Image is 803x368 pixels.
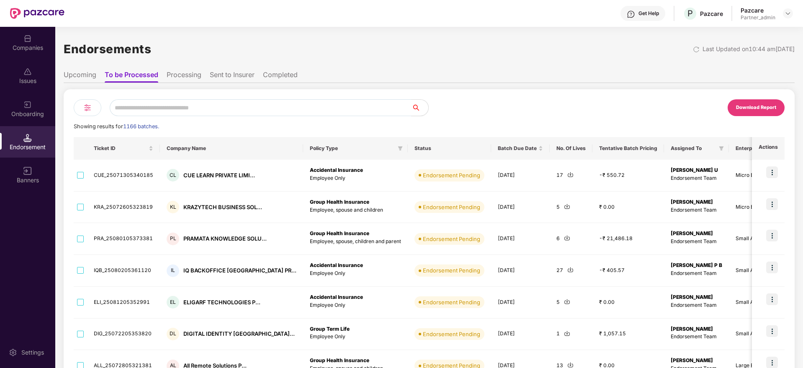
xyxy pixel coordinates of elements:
div: 6 [556,235,586,243]
th: Batch Due Date [491,137,550,160]
div: Endorsement Pending [423,330,480,338]
div: Pazcare [700,10,723,18]
div: CUE LEARN PRIVATE LIMI... [183,171,255,179]
td: CUE_25071305340185 [87,160,160,192]
li: Upcoming [64,70,96,83]
div: IL [167,264,179,277]
th: Actions [752,137,785,160]
b: [PERSON_NAME] [671,357,713,363]
b: Accidental Insurance [310,262,363,268]
div: 5 [556,298,586,306]
div: 1 [556,330,586,338]
span: filter [398,146,403,151]
b: Group Health Insurance [310,230,369,236]
th: Company Name [160,137,303,160]
span: filter [396,143,404,153]
p: Employee Only [310,174,401,182]
img: icon [766,166,778,178]
b: Group Health Insurance [310,357,369,363]
img: svg+xml;base64,PHN2ZyBpZD0iRHJvcGRvd24tMzJ4MzIiIHhtbG5zPSJodHRwOi8vd3d3LnczLm9yZy8yMDAwL3N2ZyIgd2... [785,10,791,17]
li: Processing [167,70,201,83]
span: Batch Due Date [498,145,537,152]
td: [DATE] [491,287,550,319]
p: Employee Only [310,270,401,277]
td: [DATE] [491,255,550,287]
img: svg+xml;base64,PHN2ZyBpZD0iRG93bmxvYWQtMjR4MjQiIHhtbG5zPSJodHRwOi8vd3d3LnczLm9yZy8yMDAwL3N2ZyIgd2... [564,235,570,241]
img: svg+xml;base64,PHN2ZyBpZD0iSXNzdWVzX2Rpc2FibGVkIiB4bWxucz0iaHR0cDovL3d3dy53My5vcmcvMjAwMC9zdmciIH... [23,67,32,76]
img: icon [766,293,778,305]
span: Ticket ID [94,145,147,152]
td: IQB_25080205361120 [87,255,160,287]
b: [PERSON_NAME] [671,294,713,300]
td: PRA_25080105373381 [87,223,160,255]
button: search [411,99,429,116]
img: svg+xml;base64,PHN2ZyB3aWR0aD0iMTQuNSIgaGVpZ2h0PSIxNC41IiB2aWV3Qm94PSIwIDAgMTYgMTYiIGZpbGw9Im5vbm... [23,134,32,142]
p: Endorsement Team [671,238,722,246]
span: Assigned To [671,145,715,152]
span: Policy Type [310,145,394,152]
div: PL [167,233,179,245]
b: Accidental Insurance [310,294,363,300]
img: svg+xml;base64,PHN2ZyBpZD0iUmVsb2FkLTMyeDMyIiB4bWxucz0iaHR0cDovL3d3dy53My5vcmcvMjAwMC9zdmciIHdpZH... [693,46,700,53]
img: svg+xml;base64,PHN2ZyBpZD0iU2V0dGluZy0yMHgyMCIgeG1sbnM9Imh0dHA6Ly93d3cudzMub3JnLzIwMDAvc3ZnIiB3aW... [9,348,17,357]
p: Endorsement Team [671,301,722,309]
td: ₹ 0.00 [592,287,664,319]
span: filter [719,146,724,151]
img: icon [766,230,778,241]
p: Endorsement Team [671,206,722,214]
div: DL [167,328,179,340]
div: Endorsement Pending [423,298,480,306]
td: ₹ 0.00 [592,192,664,223]
span: 1166 batches. [123,123,159,130]
td: ELI_25081205352991 [87,287,160,319]
div: EL [167,296,179,308]
li: Completed [263,70,298,83]
b: [PERSON_NAME] U [671,167,718,173]
div: Last Updated on 10:44 am[DATE] [703,44,795,54]
li: To be Processed [105,70,158,83]
b: [PERSON_NAME] [671,230,713,236]
div: Settings [19,348,46,357]
span: filter [717,143,726,153]
img: svg+xml;base64,PHN2ZyBpZD0iRG93bmxvYWQtMjR4MjQiIHhtbG5zPSJodHRwOi8vd3d3LnczLm9yZy8yMDAwL3N2ZyIgd2... [567,362,574,368]
div: Endorsement Pending [423,203,480,211]
div: 5 [556,203,586,211]
td: DIG_25072205353820 [87,319,160,350]
div: KL [167,201,179,213]
p: Employee, spouse, children and parent [310,238,401,246]
span: Enterprise Type [736,145,799,152]
img: svg+xml;base64,PHN2ZyBpZD0iRG93bmxvYWQtMjR4MjQiIHhtbG5zPSJodHRwOi8vd3d3LnczLm9yZy8yMDAwL3N2ZyIgd2... [564,298,570,305]
div: IQ BACKOFFICE [GEOGRAPHIC_DATA] PR... [183,267,296,275]
img: svg+xml;base64,PHN2ZyBpZD0iSGVscC0zMngzMiIgeG1sbnM9Imh0dHA6Ly93d3cudzMub3JnLzIwMDAvc3ZnIiB3aWR0aD... [627,10,635,18]
b: [PERSON_NAME] [671,326,713,332]
li: Sent to Insurer [210,70,255,83]
img: svg+xml;base64,PHN2ZyB3aWR0aD0iMTYiIGhlaWdodD0iMTYiIHZpZXdCb3g9IjAgMCAxNiAxNiIgZmlsbD0ibm9uZSIgeG... [23,167,32,175]
img: svg+xml;base64,PHN2ZyB4bWxucz0iaHR0cDovL3d3dy53My5vcmcvMjAwMC9zdmciIHdpZHRoPSIyNCIgaGVpZ2h0PSIyNC... [82,103,93,113]
img: svg+xml;base64,PHN2ZyBpZD0iRG93bmxvYWQtMjR4MjQiIHhtbG5zPSJodHRwOi8vd3d3LnczLm9yZy8yMDAwL3N2ZyIgd2... [564,330,570,337]
th: Status [408,137,491,160]
p: Endorsement Team [671,270,722,277]
p: Employee Only [310,333,401,341]
div: 27 [556,267,586,275]
td: -₹ 21,486.18 [592,223,664,255]
div: Partner_admin [741,14,775,21]
td: [DATE] [491,319,550,350]
div: CL [167,169,179,181]
img: svg+xml;base64,PHN2ZyBpZD0iRG93bmxvYWQtMjR4MjQiIHhtbG5zPSJodHRwOi8vd3d3LnczLm9yZy8yMDAwL3N2ZyIgd2... [564,203,570,210]
span: P [687,8,693,18]
h1: Endorsements [64,40,151,58]
div: Endorsement Pending [423,171,480,179]
div: Pazcare [741,6,775,14]
img: icon [766,325,778,337]
b: Accidental Insurance [310,167,363,173]
td: KRA_25072605323819 [87,192,160,223]
p: Employee Only [310,301,401,309]
td: [DATE] [491,192,550,223]
div: Get Help [638,10,659,17]
td: -₹ 550.72 [592,160,664,192]
p: Employee, spouse and children [310,206,401,214]
div: 17 [556,171,586,179]
b: Group Health Insurance [310,199,369,205]
span: Showing results for [74,123,159,130]
span: search [411,104,428,111]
